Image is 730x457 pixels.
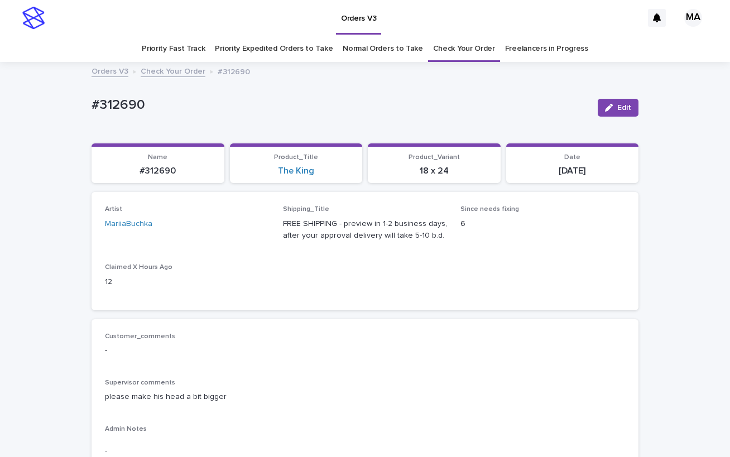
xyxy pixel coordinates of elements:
a: Check Your Order [433,36,495,62]
a: MariiaBuchka [105,218,152,230]
p: FREE SHIPPING - preview in 1-2 business days, after your approval delivery will take 5-10 b.d. [283,218,448,242]
p: - [105,445,625,457]
a: Priority Fast Track [142,36,205,62]
p: please make his head a bit bigger [105,391,625,403]
span: Edit [617,104,631,112]
div: MA [684,9,702,27]
span: Supervisor comments [105,379,175,386]
a: Priority Expedited Orders to Take [215,36,333,62]
a: Normal Orders to Take [343,36,423,62]
span: Product_Variant [409,154,460,161]
p: - [105,345,625,357]
span: Date [564,154,580,161]
p: #312690 [218,65,250,77]
span: Product_Title [274,154,318,161]
span: Artist [105,206,122,213]
p: #312690 [92,97,589,113]
span: Customer_comments [105,333,175,340]
p: [DATE] [513,166,632,176]
a: Freelancers in Progress [505,36,588,62]
p: #312690 [98,166,218,176]
span: Shipping_Title [283,206,329,213]
span: Admin Notes [105,426,147,432]
a: Check Your Order [141,64,205,77]
p: 18 x 24 [374,166,494,176]
p: 12 [105,276,270,288]
img: stacker-logo-s-only.png [22,7,45,29]
a: The King [278,166,314,176]
span: Since needs fixing [460,206,519,213]
button: Edit [598,99,638,117]
p: 6 [460,218,625,230]
span: Name [148,154,167,161]
span: Claimed X Hours Ago [105,264,172,271]
a: Orders V3 [92,64,128,77]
